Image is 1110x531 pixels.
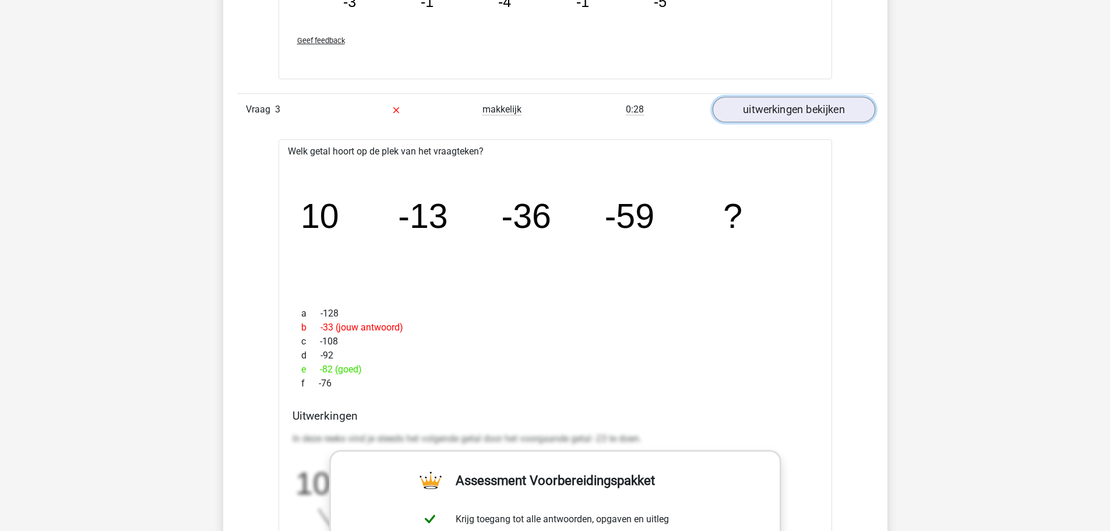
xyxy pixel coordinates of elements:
span: f [301,377,319,391]
span: d [301,349,320,363]
span: Vraag [246,103,275,117]
span: 3 [275,104,280,115]
tspan: -36 [501,197,551,235]
span: b [301,321,320,335]
tspan: -13 [398,197,447,235]
h4: Uitwerkingen [293,409,818,423]
div: -33 (jouw antwoord) [293,321,818,335]
p: In deze reeks vind je steeds het volgende getal door het voorgaande getal -23 te doen. [293,432,818,446]
a: uitwerkingen bekijken [712,97,875,122]
tspan: 10 [300,197,339,235]
tspan: 10 [295,466,330,500]
span: Geef feedback [297,36,345,45]
span: makkelijk [482,104,521,115]
div: -128 [293,307,818,321]
tspan: ? [723,197,742,235]
span: a [301,307,320,321]
div: -108 [293,335,818,349]
span: c [301,335,320,349]
div: -76 [293,377,818,391]
span: 0:28 [626,104,644,115]
tspan: -59 [604,197,654,235]
div: -92 [293,349,818,363]
span: e [301,363,320,377]
div: -82 (goed) [293,363,818,377]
